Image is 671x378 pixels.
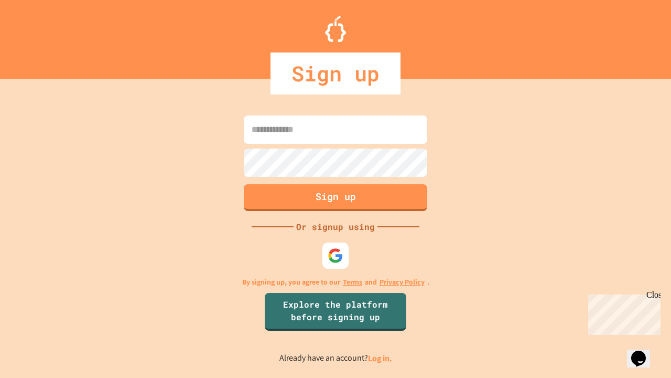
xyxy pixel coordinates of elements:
[328,248,343,264] img: google-icon.svg
[380,277,425,288] a: Privacy Policy
[242,277,429,288] p: By signing up, you agree to our and .
[584,290,661,335] iframe: chat widget
[244,184,427,211] button: Sign up
[270,52,401,94] div: Sign up
[265,293,406,331] a: Explore the platform before signing up
[343,277,362,288] a: Terms
[279,352,392,365] p: Already have an account?
[368,353,392,364] a: Log in.
[4,4,72,67] div: Chat with us now!Close
[294,220,377,233] div: Or signup using
[325,16,346,42] img: Logo.svg
[627,336,661,367] iframe: chat widget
